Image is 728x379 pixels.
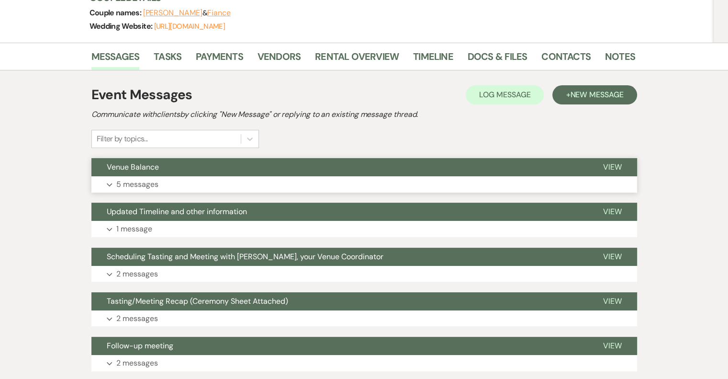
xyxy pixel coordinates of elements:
a: Notes [605,49,635,70]
button: 1 message [91,221,637,237]
button: 2 messages [91,355,637,371]
button: 5 messages [91,176,637,193]
button: [PERSON_NAME] [143,9,202,17]
span: View [603,252,622,262]
span: & [143,8,231,18]
span: View [603,341,622,351]
a: Payments [196,49,243,70]
a: Contacts [541,49,591,70]
a: Vendors [258,49,301,70]
span: Wedding Website: [90,21,154,31]
span: Scheduling Tasting and Meeting with [PERSON_NAME], your Venue Coordinator [107,252,383,262]
button: Tasting/Meeting Recap (Ceremony Sheet Attached) [91,292,588,310]
span: View [603,207,622,217]
span: New Message [570,90,623,100]
span: View [603,162,622,172]
button: View [588,203,637,221]
a: [URL][DOMAIN_NAME] [154,22,225,31]
button: 2 messages [91,266,637,282]
h1: Event Messages [91,85,192,105]
p: 2 messages [116,268,158,280]
span: Venue Balance [107,162,159,172]
span: Tasting/Meeting Recap (Ceremony Sheet Attached) [107,296,288,306]
h2: Communicate with clients by clicking "New Message" or replying to an existing message thread. [91,109,637,120]
button: View [588,337,637,355]
a: Rental Overview [315,49,399,70]
span: Updated Timeline and other information [107,207,247,217]
span: View [603,296,622,306]
button: View [588,158,637,176]
button: Log Message [466,85,544,104]
p: 5 messages [116,178,158,191]
p: 2 messages [116,357,158,369]
a: Messages [91,49,140,70]
p: 2 messages [116,312,158,325]
button: Follow-up meeting [91,337,588,355]
span: Follow-up meeting [107,341,173,351]
a: Tasks [154,49,181,70]
button: 2 messages [91,310,637,327]
button: View [588,292,637,310]
div: Filter by topics... [97,133,148,145]
a: Docs & Files [468,49,527,70]
button: View [588,248,637,266]
button: +New Message [552,85,637,104]
button: Venue Balance [91,158,588,176]
span: Log Message [479,90,530,100]
span: Couple names: [90,8,143,18]
button: Fiance [207,9,231,17]
a: Timeline [413,49,453,70]
button: Updated Timeline and other information [91,203,588,221]
p: 1 message [116,223,152,235]
button: Scheduling Tasting and Meeting with [PERSON_NAME], your Venue Coordinator [91,248,588,266]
